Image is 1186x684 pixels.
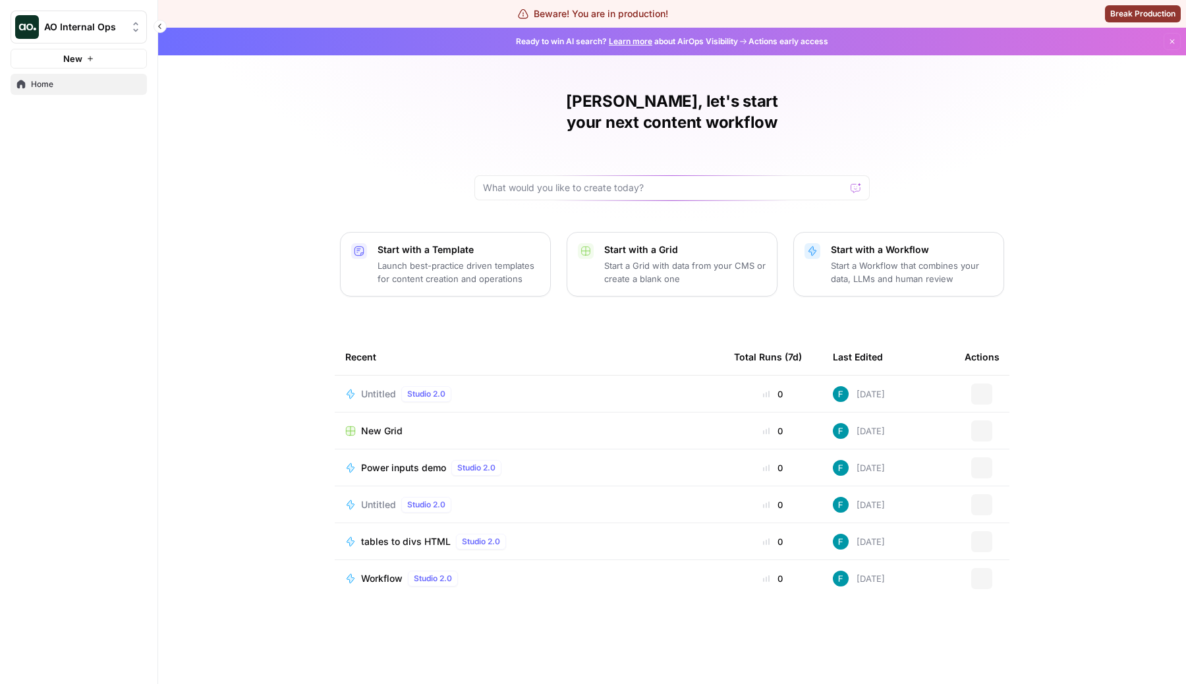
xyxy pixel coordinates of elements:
[609,36,652,46] a: Learn more
[833,534,849,550] img: 3qwd99qm5jrkms79koxglshcff0m
[11,49,147,69] button: New
[345,424,713,438] a: New Grid
[833,386,849,402] img: 3qwd99qm5jrkms79koxglshcff0m
[748,36,828,47] span: Actions early access
[345,571,713,586] a: WorkflowStudio 2.0
[407,388,445,400] span: Studio 2.0
[361,535,451,548] span: tables to divs HTML
[831,243,993,256] p: Start with a Workflow
[63,52,82,65] span: New
[15,15,39,39] img: AO Internal Ops Logo
[734,339,802,375] div: Total Runs (7d)
[833,571,885,586] div: [DATE]
[345,339,713,375] div: Recent
[518,7,668,20] div: Beware! You are in production!
[462,536,500,548] span: Studio 2.0
[361,424,403,438] span: New Grid
[340,232,551,297] button: Start with a TemplateLaunch best-practice driven templates for content creation and operations
[604,259,766,285] p: Start a Grid with data from your CMS or create a blank one
[31,78,141,90] span: Home
[965,339,1000,375] div: Actions
[833,386,885,402] div: [DATE]
[345,386,713,402] a: UntitledStudio 2.0
[378,243,540,256] p: Start with a Template
[361,461,446,474] span: Power inputs demo
[793,232,1004,297] button: Start with a WorkflowStart a Workflow that combines your data, LLMs and human review
[734,535,812,548] div: 0
[407,499,445,511] span: Studio 2.0
[833,460,885,476] div: [DATE]
[378,259,540,285] p: Launch best-practice driven templates for content creation and operations
[734,498,812,511] div: 0
[833,423,885,439] div: [DATE]
[345,460,713,476] a: Power inputs demoStudio 2.0
[833,534,885,550] div: [DATE]
[457,462,495,474] span: Studio 2.0
[833,460,849,476] img: 3qwd99qm5jrkms79koxglshcff0m
[833,497,849,513] img: 3qwd99qm5jrkms79koxglshcff0m
[734,572,812,585] div: 0
[567,232,777,297] button: Start with a GridStart a Grid with data from your CMS or create a blank one
[345,534,713,550] a: tables to divs HTMLStudio 2.0
[831,259,993,285] p: Start a Workflow that combines your data, LLMs and human review
[1105,5,1181,22] button: Break Production
[361,498,396,511] span: Untitled
[474,91,870,133] h1: [PERSON_NAME], let's start your next content workflow
[345,497,713,513] a: UntitledStudio 2.0
[516,36,738,47] span: Ready to win AI search? about AirOps Visibility
[483,181,845,194] input: What would you like to create today?
[11,74,147,95] a: Home
[833,423,849,439] img: 3qwd99qm5jrkms79koxglshcff0m
[833,571,849,586] img: 3qwd99qm5jrkms79koxglshcff0m
[833,339,883,375] div: Last Edited
[734,461,812,474] div: 0
[11,11,147,43] button: Workspace: AO Internal Ops
[1110,8,1175,20] span: Break Production
[44,20,124,34] span: AO Internal Ops
[604,243,766,256] p: Start with a Grid
[833,497,885,513] div: [DATE]
[734,424,812,438] div: 0
[414,573,452,584] span: Studio 2.0
[734,387,812,401] div: 0
[361,572,403,585] span: Workflow
[361,387,396,401] span: Untitled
